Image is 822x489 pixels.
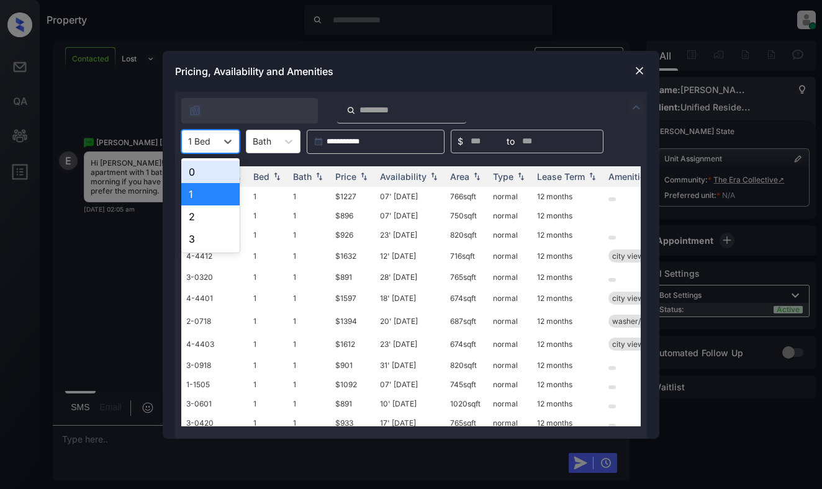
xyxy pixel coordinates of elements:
td: 750 sqft [445,206,488,225]
div: Pricing, Availability and Amenities [163,51,659,92]
td: 745 sqft [445,375,488,394]
img: sorting [358,172,370,181]
td: 23' [DATE] [375,225,445,244]
td: 765 sqft [445,267,488,287]
td: 1 [288,310,330,333]
div: Bed [253,171,269,182]
img: sorting [471,172,483,181]
td: $1227 [330,187,375,206]
div: 3 [181,228,240,250]
div: Area [450,171,469,182]
div: Amenities [608,171,650,182]
td: 07' [DATE] [375,206,445,225]
td: 10' [DATE] [375,394,445,413]
td: normal [488,310,532,333]
img: sorting [515,172,527,181]
td: $1394 [330,310,375,333]
td: 1 [288,333,330,356]
td: 12 months [532,206,603,225]
td: 1-1505 [181,375,248,394]
td: $1092 [330,375,375,394]
td: 1 [248,394,288,413]
img: sorting [586,172,598,181]
td: 12 months [532,267,603,287]
td: $1632 [330,244,375,267]
td: 1 [288,267,330,287]
td: 12' [DATE] [375,244,445,267]
td: 12 months [532,394,603,413]
span: city view [612,294,644,303]
td: 1 [248,206,288,225]
div: Lease Term [537,171,585,182]
td: 716 sqft [445,244,488,267]
td: 12 months [532,413,603,433]
td: normal [488,244,532,267]
td: $901 [330,356,375,375]
td: 31' [DATE] [375,356,445,375]
td: normal [488,394,532,413]
div: 1 [181,183,240,205]
span: $ [458,135,463,148]
td: normal [488,206,532,225]
div: Bath [293,171,312,182]
td: normal [488,413,532,433]
td: 1 [248,287,288,310]
td: 687 sqft [445,310,488,333]
td: 820 sqft [445,356,488,375]
td: 1 [288,244,330,267]
div: Price [335,171,356,182]
td: 1 [248,310,288,333]
td: 3-0601 [181,394,248,413]
div: Availability [380,171,427,182]
td: 3-0320 [181,267,248,287]
td: $891 [330,394,375,413]
td: 18' [DATE] [375,287,445,310]
td: normal [488,287,532,310]
img: sorting [313,172,325,181]
span: city view [612,251,644,261]
td: $926 [330,225,375,244]
td: 12 months [532,187,603,206]
img: close [633,65,646,77]
td: 17' [DATE] [375,413,445,433]
td: 12 months [532,375,603,394]
img: sorting [428,172,440,181]
td: 1 [288,187,330,206]
td: 766 sqft [445,187,488,206]
td: 1 [288,413,330,433]
img: sorting [271,172,283,181]
span: washer/dryer [612,316,660,326]
td: 12 months [532,287,603,310]
td: 1 [248,267,288,287]
td: 1 [248,375,288,394]
span: to [507,135,515,148]
td: 3-0420 [181,413,248,433]
td: 1 [248,333,288,356]
div: 0 [181,161,240,183]
td: 820 sqft [445,225,488,244]
td: 3-0918 [181,356,248,375]
td: 12 months [532,310,603,333]
td: 4-4401 [181,287,248,310]
span: city view [612,339,644,349]
td: 765 sqft [445,413,488,433]
td: $896 [330,206,375,225]
td: 1 [248,356,288,375]
td: 1 [248,244,288,267]
td: 674 sqft [445,333,488,356]
img: icon-zuma [189,104,201,117]
td: 1 [288,206,330,225]
td: 1 [248,413,288,433]
td: normal [488,375,532,394]
td: $1612 [330,333,375,356]
td: $1597 [330,287,375,310]
div: 2 [181,205,240,228]
td: 1 [288,375,330,394]
div: Type [493,171,513,182]
td: normal [488,187,532,206]
td: 1 [288,394,330,413]
td: 12 months [532,356,603,375]
td: 1 [288,356,330,375]
td: 23' [DATE] [375,333,445,356]
td: 2-0718 [181,310,248,333]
